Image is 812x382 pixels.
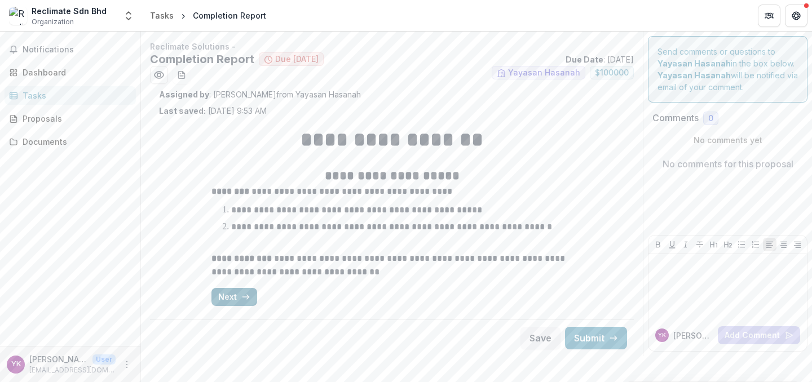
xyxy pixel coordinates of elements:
span: $ 100000 [595,68,629,78]
strong: Yayasan Hasanah [657,59,731,68]
button: download-word-button [173,66,191,84]
img: Reclimate Sdn Bhd [9,7,27,25]
h2: Completion Report [150,52,254,66]
button: Submit [565,327,627,349]
nav: breadcrumb [145,7,271,24]
button: Ordered List [749,238,762,251]
h2: Comments [652,113,699,123]
button: Italicize [679,238,692,251]
button: Save [520,327,561,349]
button: Add Comment [718,326,800,344]
p: User [92,354,116,365]
a: Proposals [5,109,136,128]
button: Preview 937b1f26-50bb-4be0-9c6a-4e708af321b6.pdf [150,66,168,84]
button: Partners [758,5,780,27]
p: : [DATE] [566,54,634,65]
a: Documents [5,132,136,151]
div: Documents [23,136,127,148]
button: Heading 2 [721,238,735,251]
div: Proposals [23,113,127,125]
button: Align Center [777,238,791,251]
p: No comments for this proposal [663,157,793,171]
p: [PERSON_NAME] [29,353,88,365]
a: Tasks [145,7,178,24]
div: Reclimate Sdn Bhd [32,5,107,17]
span: Due [DATE] [275,55,319,64]
p: : [PERSON_NAME] from Yayasan Hasanah [159,88,625,100]
button: Bullet List [735,238,748,251]
button: Align Right [791,238,804,251]
button: Align Left [763,238,776,251]
p: [EMAIL_ADDRESS][DOMAIN_NAME] [29,365,116,375]
p: [PERSON_NAME] [673,330,713,341]
button: Bold [651,238,665,251]
button: Notifications [5,41,136,59]
div: Yovindra Kanezin [11,361,21,368]
a: Dashboard [5,63,136,82]
strong: Yayasan Hasanah [657,70,731,80]
div: Tasks [150,10,174,21]
span: Yayasan Hasanah [508,68,580,78]
button: Get Help [785,5,807,27]
span: 0 [708,114,713,123]
strong: Due Date [566,55,603,64]
p: Reclimate Solutions - [150,41,634,52]
div: Send comments or questions to in the box below. will be notified via email of your comment. [648,36,807,103]
button: Heading 1 [707,238,721,251]
strong: Last saved: [159,106,206,116]
div: Tasks [23,90,127,101]
div: Completion Report [193,10,266,21]
p: No comments yet [652,134,803,146]
button: More [120,358,134,371]
button: Underline [665,238,679,251]
p: [DATE] 9:53 AM [159,105,267,117]
strong: Assigned by [159,90,209,99]
button: Open entity switcher [121,5,136,27]
span: Notifications [23,45,131,55]
a: Tasks [5,86,136,105]
span: Organization [32,17,74,27]
div: Dashboard [23,66,127,78]
button: Strike [693,238,707,251]
button: Next [211,288,257,306]
div: Yovindra Kanezin [658,332,666,338]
